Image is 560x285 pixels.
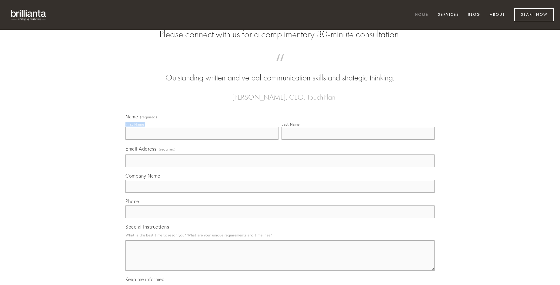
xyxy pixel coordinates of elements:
[140,115,157,119] span: (required)
[135,84,425,103] figcaption: — [PERSON_NAME], CEO, TouchPlan
[514,8,554,21] a: Start Now
[125,146,157,152] span: Email Address
[125,198,139,204] span: Phone
[125,276,165,282] span: Keep me informed
[125,114,138,120] span: Name
[125,122,144,127] div: First Name
[434,10,463,20] a: Services
[125,29,435,40] h2: Please connect with us for a complimentary 30-minute consultation.
[159,145,176,153] span: (required)
[125,231,435,239] p: What is the best time to reach you? What are your unique requirements and timelines?
[464,10,484,20] a: Blog
[125,224,169,230] span: Special Instructions
[125,173,160,179] span: Company Name
[6,6,52,24] img: brillianta - research, strategy, marketing
[135,60,425,72] span: “
[135,60,425,84] blockquote: Outstanding written and verbal communication skills and strategic thinking.
[282,122,300,127] div: Last Name
[486,10,509,20] a: About
[411,10,432,20] a: Home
